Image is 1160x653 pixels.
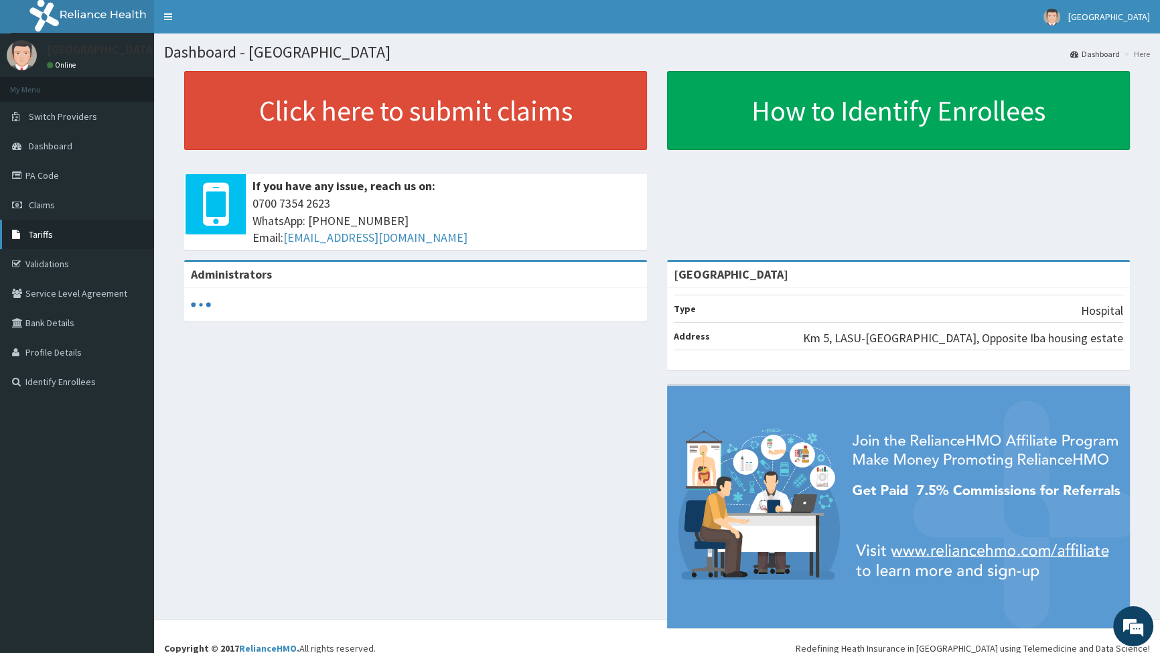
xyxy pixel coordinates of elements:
[191,295,211,315] svg: audio-loading
[1121,48,1150,60] li: Here
[220,7,252,39] div: Minimize live chat window
[184,71,647,150] a: Click here to submit claims
[7,40,37,70] img: User Image
[7,366,255,413] textarea: Type your message and hit 'Enter'
[667,386,1130,628] img: provider-team-banner.png
[1043,9,1060,25] img: User Image
[29,111,97,123] span: Switch Providers
[29,140,72,152] span: Dashboard
[70,75,225,92] div: Chat with us now
[674,267,788,282] strong: [GEOGRAPHIC_DATA]
[283,230,467,245] a: [EMAIL_ADDRESS][DOMAIN_NAME]
[191,267,272,282] b: Administrators
[78,169,185,304] span: We're online!
[1081,302,1123,319] p: Hospital
[667,71,1130,150] a: How to Identify Enrollees
[252,178,435,194] b: If you have any issue, reach us on:
[1068,11,1150,23] span: [GEOGRAPHIC_DATA]
[1070,48,1120,60] a: Dashboard
[164,44,1150,61] h1: Dashboard - [GEOGRAPHIC_DATA]
[674,330,710,342] b: Address
[803,330,1123,347] p: Km 5, LASU-[GEOGRAPHIC_DATA], Opposite Iba housing estate
[47,44,157,56] p: [GEOGRAPHIC_DATA]
[252,195,640,246] span: 0700 7354 2623 WhatsApp: [PHONE_NUMBER] Email:
[29,228,53,240] span: Tariffs
[674,303,696,315] b: Type
[29,199,55,211] span: Claims
[25,67,54,100] img: d_794563401_company_1708531726252_794563401
[47,60,79,70] a: Online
